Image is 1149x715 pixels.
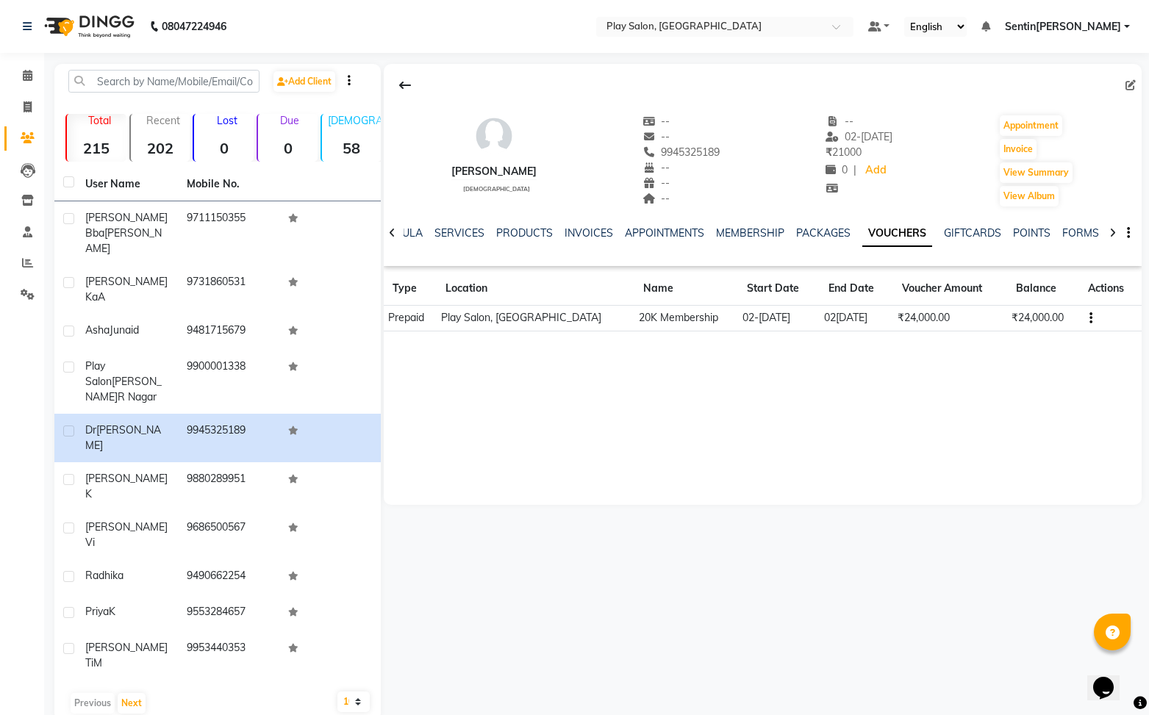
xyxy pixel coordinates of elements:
[384,306,437,331] td: Prepaid
[796,226,851,240] a: PACKAGES
[437,306,634,331] td: Play Salon, [GEOGRAPHIC_DATA]
[118,693,146,714] button: Next
[85,423,161,452] span: [PERSON_NAME]
[1007,306,1079,331] td: ₹24,000.00
[85,423,96,436] span: Dr
[178,595,279,631] td: 9553284657
[85,605,109,618] span: Priya
[826,130,892,143] span: 02-[DATE]
[472,114,516,158] img: avatar
[820,306,893,331] td: 02[DATE]
[85,487,92,500] span: K
[85,275,168,303] span: [PERSON_NAME]ka
[944,226,1001,240] a: GIFTCARDS
[565,226,613,240] a: INVOICES
[178,511,279,559] td: 9686500567
[85,359,112,388] span: Play salon
[862,220,932,247] a: VOUCHERS
[200,114,254,127] p: Lost
[98,290,105,303] span: A
[463,185,530,193] span: [DEMOGRAPHIC_DATA]
[131,139,190,157] strong: 202
[1000,139,1037,159] button: Invoice
[85,569,124,582] span: Radhika
[68,70,259,93] input: Search by Name/Mobile/Email/Code
[178,314,279,350] td: 9481715679
[178,265,279,314] td: 9731860531
[625,226,704,240] a: APPOINTMENTS
[178,168,279,201] th: Mobile No.
[110,323,139,337] span: Junaid
[322,139,382,157] strong: 58
[1005,19,1121,35] span: Sentin[PERSON_NAME]
[178,559,279,595] td: 9490662254
[853,162,856,178] span: |
[1013,226,1050,240] a: POINTS
[738,272,820,306] th: Start Date
[85,226,162,255] span: [PERSON_NAME]
[109,605,115,618] span: K
[178,462,279,511] td: 9880289951
[194,139,254,157] strong: 0
[1079,272,1142,306] th: Actions
[273,71,335,92] a: Add Client
[826,145,832,159] span: ₹
[642,115,670,128] span: --
[178,350,279,414] td: 9900001338
[1000,186,1059,206] button: View Album
[1087,656,1134,700] iframe: chat widget
[642,130,670,143] span: --
[634,306,738,331] td: 20K Membership
[67,139,126,157] strong: 215
[826,115,853,128] span: --
[1000,162,1073,183] button: View Summary
[85,375,162,403] span: [PERSON_NAME]r Nagar
[178,631,279,680] td: 9953440353
[437,272,634,306] th: Location
[826,145,862,159] span: 21000
[73,114,126,127] p: Total
[76,168,178,201] th: User Name
[434,226,484,240] a: SERVICES
[634,272,738,306] th: Name
[451,164,537,179] div: [PERSON_NAME]
[893,306,1007,331] td: ₹24,000.00
[642,176,670,190] span: --
[496,226,553,240] a: PRODUCTS
[85,323,110,337] span: Asha
[716,226,784,240] a: MEMBERSHIP
[261,114,318,127] p: Due
[862,160,888,181] a: Add
[1062,226,1099,240] a: FORMS
[820,272,893,306] th: End Date
[85,520,168,549] span: [PERSON_NAME]vi
[1007,272,1079,306] th: Balance
[642,145,720,159] span: 9945325189
[137,114,190,127] p: Recent
[893,272,1007,306] th: Voucher Amount
[328,114,382,127] p: [DEMOGRAPHIC_DATA]
[178,414,279,462] td: 9945325189
[390,71,420,99] div: Back to Client
[1000,115,1062,136] button: Appointment
[85,211,168,240] span: [PERSON_NAME]bba
[162,6,226,47] b: 08047224946
[826,163,848,176] span: 0
[37,6,138,47] img: logo
[178,201,279,265] td: 9711150355
[93,656,102,669] span: M
[642,192,670,205] span: --
[258,139,318,157] strong: 0
[642,161,670,174] span: --
[85,641,168,669] span: [PERSON_NAME]ti
[85,472,168,485] span: [PERSON_NAME]
[384,272,437,306] th: Type
[738,306,820,331] td: 02-[DATE]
